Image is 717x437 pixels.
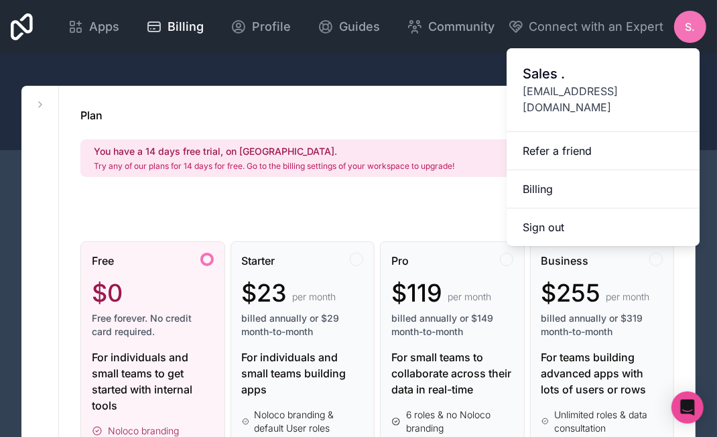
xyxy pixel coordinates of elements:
[606,290,650,304] span: per month
[92,253,114,269] span: Free
[507,170,700,208] a: Billing
[92,349,214,414] div: For individuals and small teams to get started with internal tools
[94,145,454,158] h2: You have a 14 days free trial, on [GEOGRAPHIC_DATA].
[339,17,380,36] span: Guides
[92,312,214,338] span: Free forever. No credit card required.
[686,19,696,35] span: S.
[242,279,287,306] span: $23
[507,132,700,170] a: Refer a friend
[242,349,364,397] div: For individuals and small teams building apps
[523,83,683,115] span: [EMAIL_ADDRESS][DOMAIN_NAME]
[541,279,601,306] span: $255
[242,312,364,338] span: billed annually or $29 month-to-month
[89,17,119,36] span: Apps
[541,253,589,269] span: Business
[529,17,664,36] span: Connect with an Expert
[391,312,513,338] span: billed annually or $149 month-to-month
[508,17,664,36] button: Connect with an Expert
[307,12,391,42] a: Guides
[396,12,505,42] a: Community
[168,17,204,36] span: Billing
[220,12,302,42] a: Profile
[406,408,513,435] span: 6 roles & no Noloco branding
[523,64,683,83] span: Sales .
[135,12,214,42] a: Billing
[94,161,454,172] p: Try any of our plans for 14 days for free. Go to the billing settings of your workspace to upgrade!
[252,17,291,36] span: Profile
[448,290,491,304] span: per month
[554,408,663,435] span: Unlimited roles & data consultation
[80,107,103,123] h1: Plan
[541,349,663,397] div: For teams building advanced apps with lots of users or rows
[391,349,513,397] div: For small teams to collaborate across their data in real-time
[428,17,495,36] span: Community
[541,312,663,338] span: billed annually or $319 month-to-month
[242,253,275,269] span: Starter
[507,208,700,246] button: Sign out
[671,391,704,424] div: Open Intercom Messenger
[391,253,409,269] span: Pro
[391,279,442,306] span: $119
[255,408,363,435] span: Noloco branding & default User roles
[293,290,336,304] span: per month
[92,279,123,306] span: $0
[57,12,130,42] a: Apps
